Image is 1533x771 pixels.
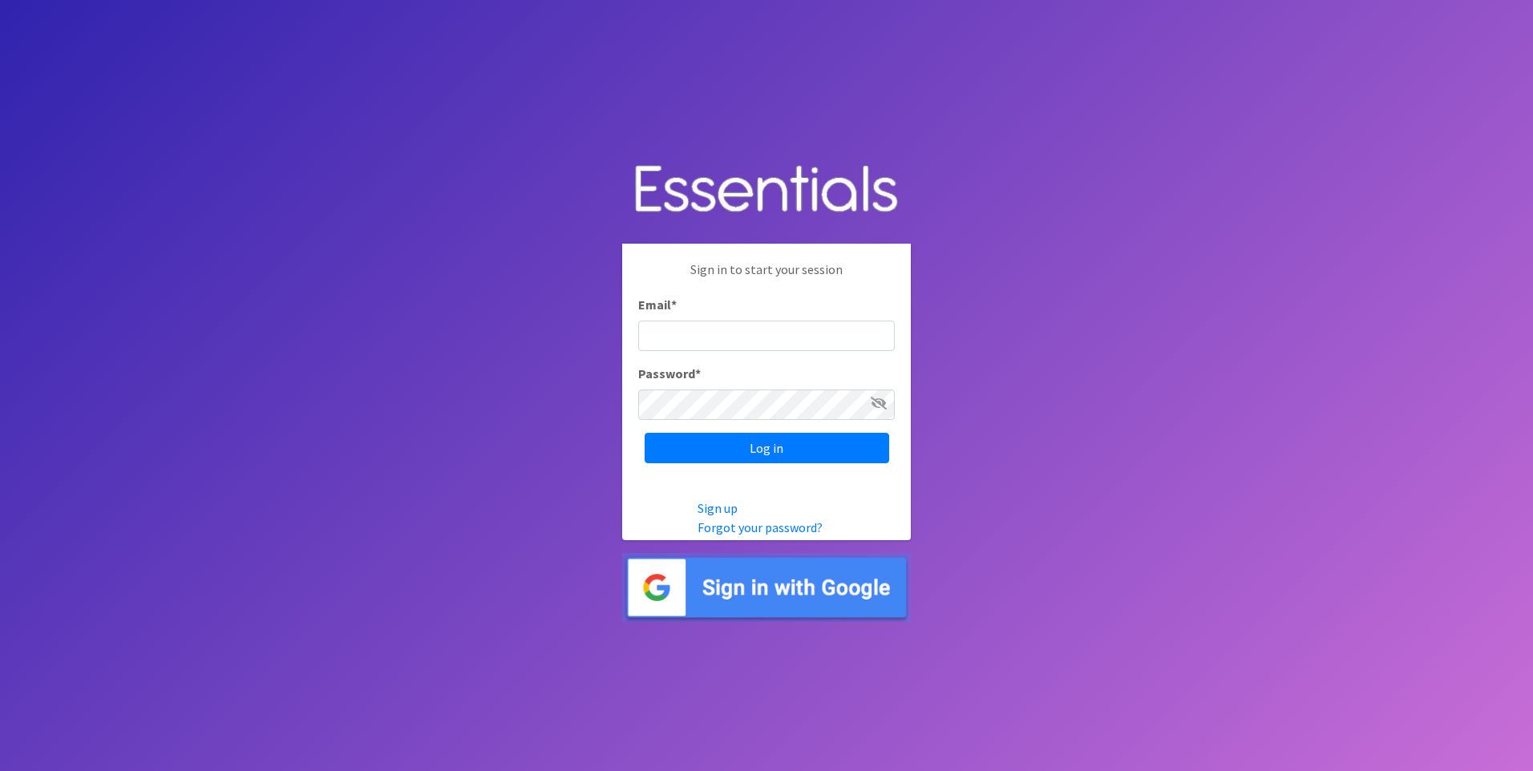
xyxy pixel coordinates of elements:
[695,365,701,381] abbr: required
[698,500,738,516] a: Sign up
[622,149,911,232] img: Human Essentials
[671,297,677,313] abbr: required
[622,553,911,623] img: Sign in with Google
[638,295,677,314] label: Email
[645,433,889,463] input: Log in
[638,260,895,295] p: Sign in to start your session
[698,519,823,535] a: Forgot your password?
[638,364,701,383] label: Password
